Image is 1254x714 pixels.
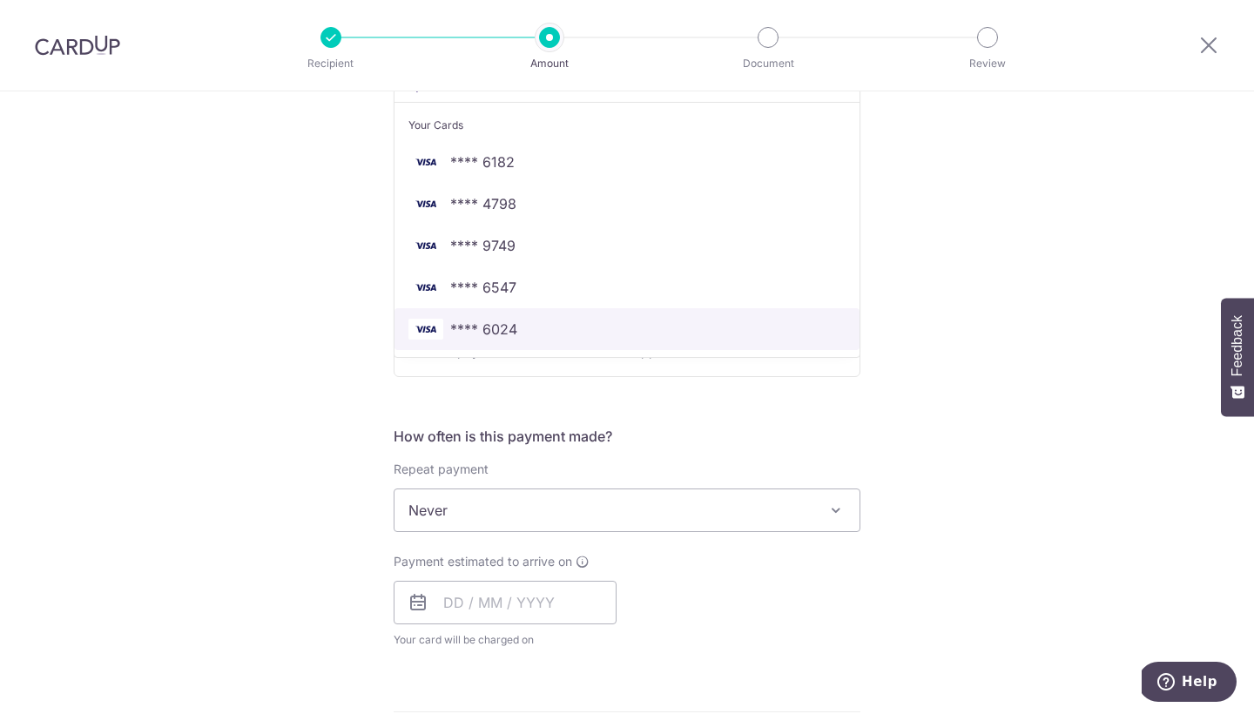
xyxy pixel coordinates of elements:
p: Document [704,55,833,72]
span: Your card will be charged on [394,631,617,649]
input: DD / MM / YYYY [394,581,617,624]
img: VISA [408,277,443,298]
img: VISA [408,193,443,214]
span: Your Cards [408,117,463,134]
span: Payment estimated to arrive on [394,553,572,570]
img: CardUp [35,35,120,56]
button: Feedback - Show survey [1221,298,1254,416]
img: VISA [408,235,443,256]
img: VISA [408,152,443,172]
span: Never [394,489,860,531]
span: Never [394,488,860,532]
p: Review [923,55,1052,72]
img: VISA [408,319,443,340]
label: Repeat payment [394,461,489,478]
h5: How often is this payment made? [394,426,860,447]
p: Amount [485,55,614,72]
p: Recipient [266,55,395,72]
iframe: Opens a widget where you can find more information [1142,662,1237,705]
span: Feedback [1230,315,1245,376]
